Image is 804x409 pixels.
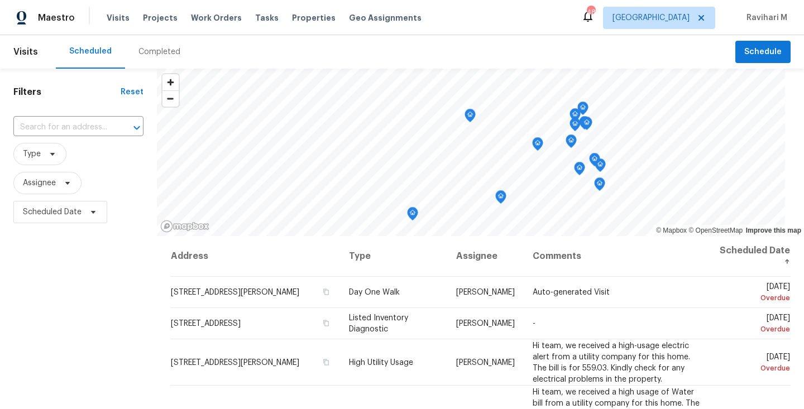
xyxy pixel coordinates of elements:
[69,46,112,57] div: Scheduled
[321,287,331,297] button: Copy Address
[524,236,710,277] th: Comments
[121,86,143,98] div: Reset
[23,177,56,189] span: Assignee
[566,134,577,152] div: Map marker
[579,116,590,133] div: Map marker
[581,117,592,134] div: Map marker
[465,109,476,126] div: Map marker
[719,324,790,335] div: Overdue
[162,90,179,107] button: Zoom out
[162,74,179,90] button: Zoom in
[533,288,610,296] span: Auto-generated Visit
[594,177,605,195] div: Map marker
[688,227,743,234] a: OpenStreetMap
[533,320,535,328] span: -
[719,283,790,304] span: [DATE]
[456,358,515,366] span: [PERSON_NAME]
[710,236,791,277] th: Scheduled Date ↑
[349,12,422,23] span: Geo Assignments
[589,153,600,170] div: Map marker
[719,292,790,304] div: Overdue
[349,314,408,333] span: Listed Inventory Diagnostic
[574,162,585,179] div: Map marker
[321,357,331,367] button: Copy Address
[742,12,787,23] span: Ravihari M
[157,69,785,236] canvas: Map
[23,206,82,218] span: Scheduled Date
[13,40,38,64] span: Visits
[456,320,515,328] span: [PERSON_NAME]
[340,236,447,277] th: Type
[171,358,299,366] span: [STREET_ADDRESS][PERSON_NAME]
[719,362,790,373] div: Overdue
[171,320,241,328] span: [STREET_ADDRESS]
[349,288,400,296] span: Day One Walk
[160,220,209,233] a: Mapbox homepage
[656,227,687,234] a: Mapbox
[255,14,279,22] span: Tasks
[533,341,690,383] span: Hi team, we received a high-usage electric alert from a utility company for this home. The bill i...
[719,314,790,335] span: [DATE]
[746,227,801,234] a: Improve this map
[735,41,791,64] button: Schedule
[13,86,121,98] h1: Filters
[447,236,524,277] th: Assignee
[162,91,179,107] span: Zoom out
[577,102,588,119] div: Map marker
[170,236,340,277] th: Address
[495,190,506,208] div: Map marker
[191,12,242,23] span: Work Orders
[13,119,112,136] input: Search for an address...
[138,46,180,57] div: Completed
[171,288,299,296] span: [STREET_ADDRESS][PERSON_NAME]
[143,12,178,23] span: Projects
[456,288,515,296] span: [PERSON_NAME]
[719,353,790,373] span: [DATE]
[569,118,581,135] div: Map marker
[595,158,606,176] div: Map marker
[612,12,690,23] span: [GEOGRAPHIC_DATA]
[464,236,475,253] div: Map marker
[129,120,145,136] button: Open
[569,108,581,126] div: Map marker
[349,358,413,366] span: High Utility Usage
[587,7,595,18] div: 48
[744,45,782,59] span: Schedule
[407,207,418,224] div: Map marker
[321,318,331,328] button: Copy Address
[23,148,41,160] span: Type
[532,137,543,155] div: Map marker
[107,12,130,23] span: Visits
[38,12,75,23] span: Maestro
[292,12,336,23] span: Properties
